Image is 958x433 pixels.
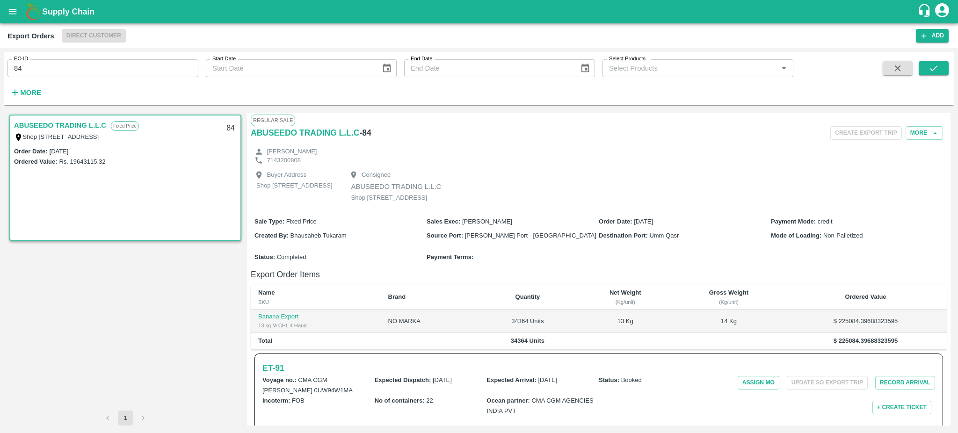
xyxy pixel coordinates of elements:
b: Incoterm : [262,397,290,404]
span: Bhausaheb Tukaram [290,232,347,239]
span: [DATE] [433,376,452,383]
button: open drawer [2,1,23,22]
b: Order Date : [599,218,632,225]
b: Payment Terms : [427,253,473,260]
button: page 1 [118,411,133,426]
p: Shop [STREET_ADDRESS] [256,181,333,190]
p: Banana Export [258,312,373,321]
b: Gross Weight [709,289,748,296]
input: Start Date [206,59,374,77]
input: Select Products [605,62,775,74]
button: Add [916,29,949,43]
td: 13 Kg [578,310,673,333]
b: Source Port : [427,232,463,239]
b: Net Weight [610,289,641,296]
label: Start Date [212,55,236,63]
div: 84 [221,117,240,139]
span: Booked [621,376,642,383]
a: ABUSEEDO TRADING L.L.C [251,126,359,139]
input: End Date [404,59,573,77]
button: Choose date [378,59,396,77]
span: [DATE] [538,376,557,383]
b: Name [258,289,275,296]
td: 14 Kg [673,310,784,333]
span: Fixed Price [286,218,317,225]
span: Regular Sale [251,115,295,126]
a: ET-91 [262,361,284,375]
span: 22 [426,397,433,404]
span: CMA CGM AGENCIES INDIA PVT [486,397,593,414]
b: Ocean partner : [486,397,530,404]
b: Supply Chain [42,7,94,16]
input: Enter EO ID [7,59,198,77]
button: More [7,85,44,101]
b: Status : [599,376,619,383]
button: Open [778,62,790,74]
h6: Export Order Items [251,268,947,281]
span: Umm Qasr [649,232,679,239]
button: + Create Ticket [872,401,931,414]
h6: ET- 91 [262,361,284,375]
td: $ 225084.39688323595 [784,310,947,333]
label: Ordered Value: [14,158,57,165]
div: (Kg/unit) [681,298,777,306]
b: Expected Arrival : [486,376,536,383]
b: Expected Dispatch : [375,376,431,383]
span: [DATE] [634,218,653,225]
b: Mode of Loading : [771,232,821,239]
img: logo [23,2,42,21]
b: Total [258,337,272,344]
b: Status : [254,253,275,260]
label: Shop [STREET_ADDRESS] [23,133,99,140]
span: FOB [292,397,305,404]
label: EO ID [14,55,28,63]
span: CMA CGM [PERSON_NAME] 0UW94W1MA [262,376,353,394]
p: Buyer Address [267,171,307,180]
td: NO MARKA [381,310,478,333]
b: Brand [388,293,406,300]
span: credit [818,218,833,225]
p: [PERSON_NAME] [267,147,317,156]
td: 34364 Units [478,310,578,333]
nav: pagination navigation [99,411,152,426]
button: Assign MO [738,376,779,390]
span: Completed [277,253,306,260]
div: customer-support [917,3,934,20]
b: Destination Port : [599,232,648,239]
p: Consignee [362,171,391,180]
b: 34364 Units [511,337,544,344]
div: SKU [258,298,373,306]
b: No of containers : [375,397,425,404]
label: End Date [411,55,432,63]
a: ABUSEEDO TRADING L.L.C [14,119,106,131]
div: (Kg/unit) [585,298,666,306]
label: Rs. 19643115.32 [59,158,105,165]
a: Supply Chain [42,5,917,18]
b: Voyage no. : [262,376,297,383]
p: Shop [STREET_ADDRESS] [351,194,442,202]
strong: More [20,89,41,96]
b: $ 225084.39688323595 [834,337,898,344]
div: 13 kg M CHL 4 Hand [258,321,373,330]
b: Sale Type : [254,218,284,225]
button: More [906,126,943,140]
b: Ordered Value [845,293,886,300]
p: 7143200808 [267,156,301,165]
span: [PERSON_NAME] [462,218,512,225]
h6: - 84 [359,126,371,139]
span: [PERSON_NAME] Port - [GEOGRAPHIC_DATA] [465,232,596,239]
b: Sales Exec : [427,218,460,225]
label: [DATE] [50,148,69,155]
b: Created By : [254,232,289,239]
b: Payment Mode : [771,218,816,225]
label: Order Date : [14,148,48,155]
div: account of current user [934,2,951,22]
p: Fixed Price [111,121,139,131]
button: Choose date [576,59,594,77]
span: Non-Palletized [823,232,863,239]
p: ABUSEEDO TRADING L.L.C [351,181,442,192]
b: Quantity [515,293,540,300]
label: Select Products [609,55,646,63]
button: Record Arrival [875,376,935,390]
